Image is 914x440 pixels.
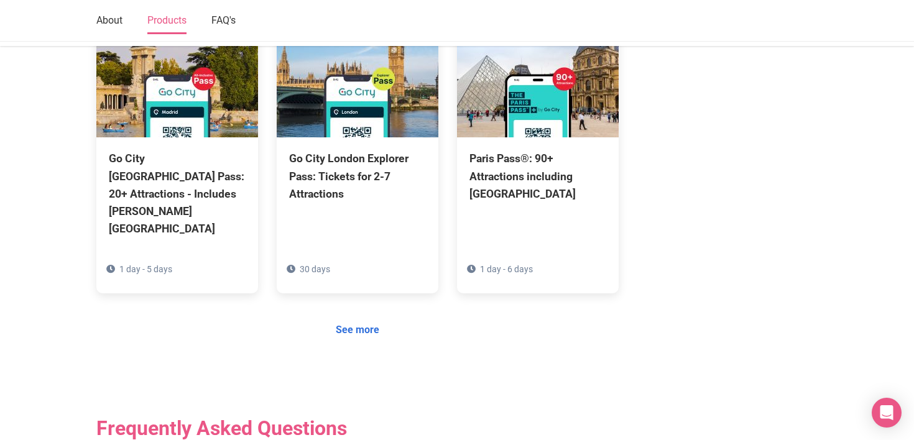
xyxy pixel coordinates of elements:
a: Paris Pass®: 90+ Attractions including [GEOGRAPHIC_DATA] 1 day - 6 days [457,13,619,258]
div: Open Intercom Messenger [872,398,902,428]
a: About [96,8,122,34]
div: Go City [GEOGRAPHIC_DATA] Pass: 20+ Attractions - Includes [PERSON_NAME][GEOGRAPHIC_DATA] [109,150,246,237]
img: Go City Madrid Pass: 20+ Attractions - Includes Prado Museum [96,13,258,137]
img: Go City London Explorer Pass: Tickets for 2-7 Attractions [277,13,438,137]
a: Go City London Explorer Pass: Tickets for 2-7 Attractions 30 days [277,13,438,258]
a: See more [328,318,387,342]
a: FAQ's [211,8,236,34]
img: Paris Pass®: 90+ Attractions including Louvre [457,13,619,137]
span: 1 day - 6 days [480,264,533,274]
a: Products [147,8,187,34]
h2: Frequently Asked Questions [96,416,619,440]
div: Go City London Explorer Pass: Tickets for 2-7 Attractions [289,150,426,202]
div: Paris Pass®: 90+ Attractions including [GEOGRAPHIC_DATA] [469,150,606,202]
a: Go City [GEOGRAPHIC_DATA] Pass: 20+ Attractions - Includes [PERSON_NAME][GEOGRAPHIC_DATA] 1 day -... [96,13,258,293]
span: 30 days [300,264,330,274]
span: 1 day - 5 days [119,264,172,274]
